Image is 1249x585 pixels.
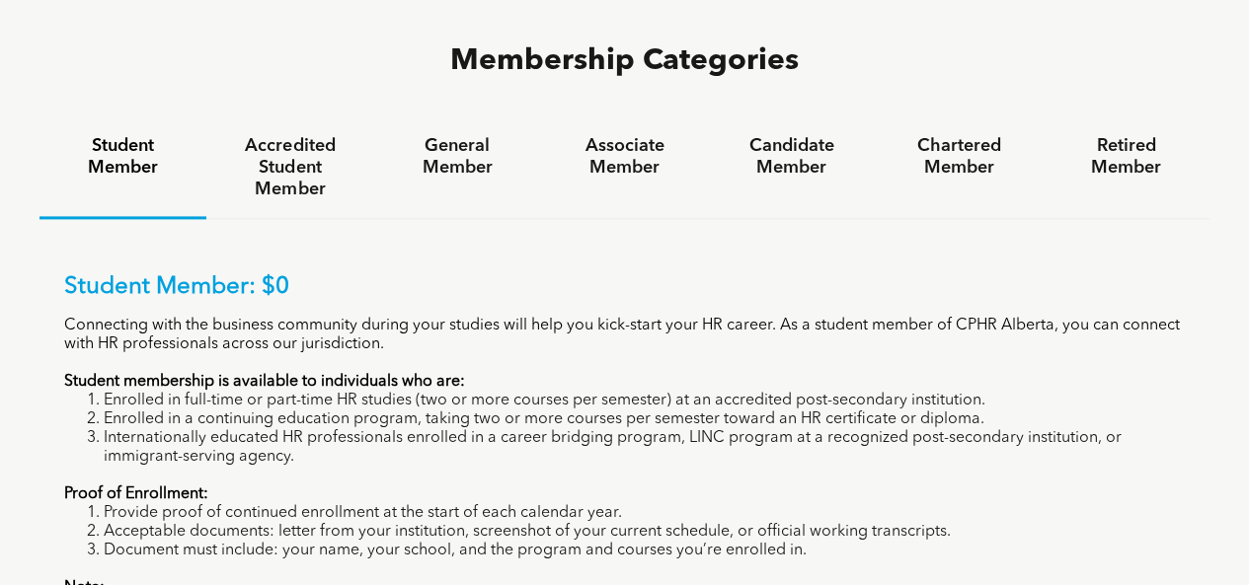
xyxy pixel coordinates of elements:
[450,46,799,76] span: Membership Categories
[104,392,1185,410] li: Enrolled in full-time or part-time HR studies (two or more courses per semester) at an accredited...
[224,135,355,200] h4: Accredited Student Member
[104,523,1185,542] li: Acceptable documents: letter from your institution, screenshot of your current schedule, or offic...
[104,542,1185,560] li: Document must include: your name, your school, and the program and courses you’re enrolled in.
[392,135,523,179] h4: General Member
[104,429,1185,467] li: Internationally educated HR professionals enrolled in a career bridging program, LINC program at ...
[104,504,1185,523] li: Provide proof of continued enrollment at the start of each calendar year.
[559,135,690,179] h4: Associate Member
[104,410,1185,429] li: Enrolled in a continuing education program, taking two or more courses per semester toward an HR ...
[57,135,189,179] h4: Student Member
[64,486,208,502] strong: Proof of Enrollment:
[726,135,857,179] h4: Candidate Member
[893,135,1024,179] h4: Chartered Member
[64,317,1185,354] p: Connecting with the business community during your studies will help you kick-start your HR caree...
[64,374,465,390] strong: Student membership is available to individuals who are:
[64,273,1185,302] p: Student Member: $0
[1060,135,1192,179] h4: Retired Member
